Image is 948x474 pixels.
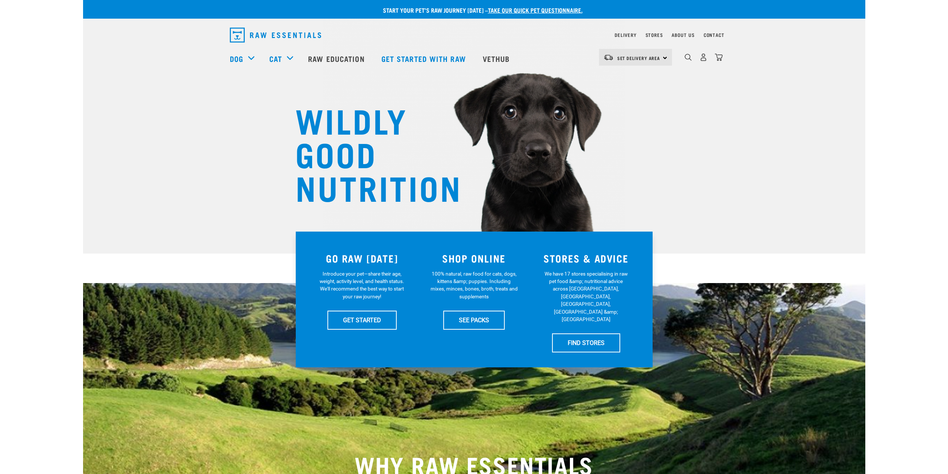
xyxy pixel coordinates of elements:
a: Vethub [475,44,519,73]
h3: SHOP ONLINE [422,252,526,264]
p: Start your pet’s raw journey [DATE] – [89,6,871,15]
a: SEE PACKS [443,311,505,329]
a: Dog [230,53,243,64]
a: FIND STORES [552,333,620,352]
h3: STORES & ADVICE [535,252,638,264]
img: home-icon@2x.png [715,53,723,61]
p: Introduce your pet—share their age, weight, activity level, and health status. We'll recommend th... [318,270,406,301]
img: van-moving.png [603,54,613,61]
p: We have 17 stores specialising in raw pet food &amp; nutritional advice across [GEOGRAPHIC_DATA],... [542,270,630,323]
a: Get started with Raw [374,44,475,73]
a: take our quick pet questionnaire. [488,8,583,12]
a: Contact [704,34,725,36]
img: home-icon-1@2x.png [685,54,692,61]
img: Raw Essentials Logo [230,28,321,43]
a: GET STARTED [327,311,397,329]
a: Delivery [615,34,636,36]
a: Raw Education [301,44,374,73]
a: Cat [269,53,282,64]
nav: dropdown navigation [83,44,865,73]
a: Stores [646,34,663,36]
span: Set Delivery Area [617,57,660,59]
a: About Us [672,34,694,36]
h1: WILDLY GOOD NUTRITION [295,103,444,203]
p: 100% natural, raw food for cats, dogs, kittens &amp; puppies. Including mixes, minces, bones, bro... [430,270,518,301]
h3: GO RAW [DATE] [311,252,414,264]
nav: dropdown navigation [224,25,725,45]
img: user.png [700,53,707,61]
